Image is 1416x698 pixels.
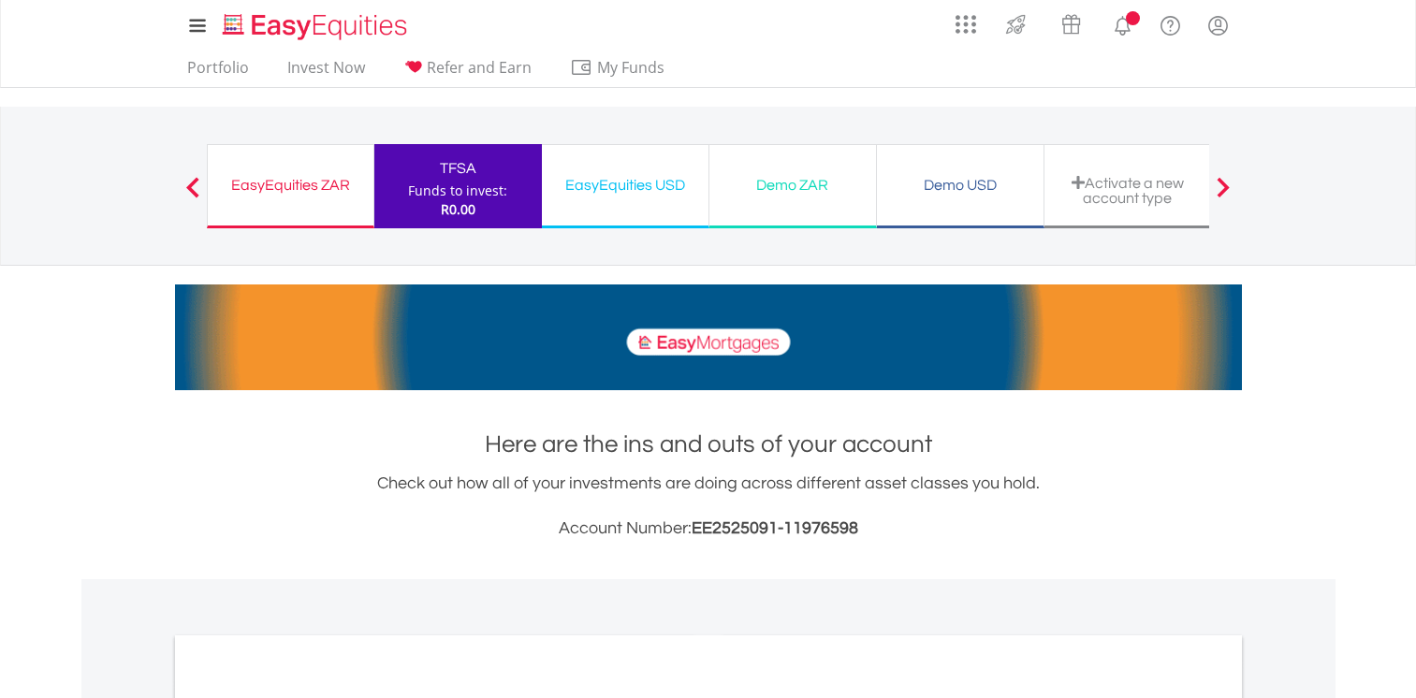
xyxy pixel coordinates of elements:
[1099,5,1146,42] a: Notifications
[1056,9,1087,39] img: vouchers-v2.svg
[692,519,858,537] span: EE2525091-11976598
[1194,5,1242,46] a: My Profile
[956,14,976,35] img: grid-menu-icon.svg
[175,284,1242,390] img: EasyMortage Promotion Banner
[215,5,415,42] a: Home page
[219,11,415,42] img: EasyEquities_Logo.png
[570,55,693,80] span: My Funds
[721,172,865,198] div: Demo ZAR
[280,58,372,87] a: Invest Now
[553,172,697,198] div: EasyEquities USD
[408,182,507,200] div: Funds to invest:
[943,5,988,35] a: AppsGrid
[1056,175,1200,206] div: Activate a new account type
[427,57,532,78] span: Refer and Earn
[175,516,1242,542] h3: Account Number:
[219,172,362,198] div: EasyEquities ZAR
[396,58,539,87] a: Refer and Earn
[1044,5,1099,39] a: Vouchers
[1146,5,1194,42] a: FAQ's and Support
[175,471,1242,542] div: Check out how all of your investments are doing across different asset classes you hold.
[386,155,531,182] div: TFSA
[441,200,475,218] span: R0.00
[180,58,256,87] a: Portfolio
[888,172,1032,198] div: Demo USD
[1000,9,1031,39] img: thrive-v2.svg
[175,428,1242,461] h1: Here are the ins and outs of your account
